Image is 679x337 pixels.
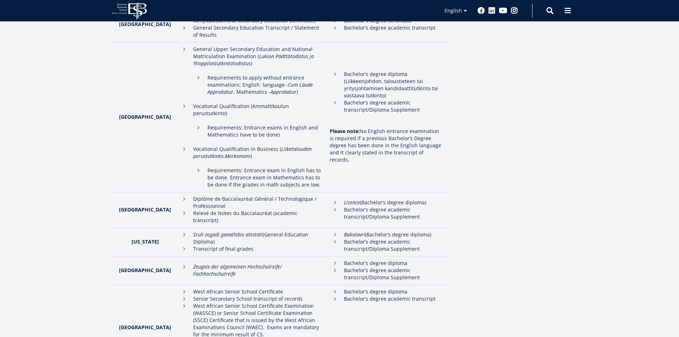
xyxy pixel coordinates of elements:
strong: [GEOGRAPHIC_DATA] [119,206,171,213]
li: Bachelor’s degree academic transcript [330,295,443,302]
em: Cum Laude Approbatur [207,81,313,95]
strong: [GEOGRAPHIC_DATA] [119,113,171,120]
li: Diplôme de Baccalauréat Général / Technologique / Professionnel [179,195,323,210]
li: (Bachelor’s degree diploma) [330,199,443,206]
li: (General Education Diploma) [179,231,323,245]
li: Bachelor’s degree diploma [330,260,443,267]
a: Facebook [478,7,485,14]
strong: [GEOGRAPHIC_DATA] [119,21,171,27]
li: Transcript of final grades [179,245,323,252]
p: Requirements: Entrance exams in English and Mathematics have to be done) [207,124,323,145]
p: Vocational Qualification in Business ( , ) [193,145,323,160]
li: Bachelor’s degree academic transcript/Diploma Supplement [330,267,443,281]
em: Zeugnis der algemeinen Hochschulreife/ Fachhochschulreife [193,263,282,277]
em: Sruli zogadi ganatlebis atestati [193,231,263,238]
li: Senior Secondary School transcript of records [179,295,323,302]
p: No English entrance examination is required if a previous Bachelor’s Degree degree has been done ... [330,128,443,163]
a: Instagram [511,7,518,14]
li: Relevé de Notes du Baccalauréat (academic transcript) [179,210,323,224]
em: Liiketalouden perustutkinto [193,145,312,159]
li: West African Senior School Certificate [179,288,323,295]
strong: [GEOGRAPHIC_DATA] [119,267,171,274]
p: Vocational Qualification (Ammattikoulun perustutkinto) [193,103,323,117]
p: ​​​​​​​ [344,113,443,121]
li: Bachelor’s degree academic transcript/Diploma Supplement [330,206,443,220]
strong: [US_STATE] [132,238,159,245]
p: Bachelor’s degree academic transcript/Diploma Supplement [344,99,443,113]
p: Requirements to apply without entrance examinations: English language - , Mathematics - ) [207,74,323,103]
p: Bachelor’s degree diploma (Liikkeenjohdon, taloustieteen tai yritysjohtamisen kandidaattitutkinto... [344,71,443,99]
li: Bachelor’s degree academic transcript/Diploma Supplement [330,238,443,252]
em: Licence [344,199,360,206]
em: Merkonomi [225,153,251,159]
p: Requirements: Entrance exam in English has to be done. Entrance exam in Mathematics has to be don... [207,167,323,188]
a: Linkedin [488,7,495,14]
li: Bachelor’s degree diploma [330,288,443,295]
li: Bachelor’s degree academic transcript [330,24,443,31]
p: General Upper Secondary Education and National Matriculation Examination ( ) [193,46,323,67]
em: Bakalavri [344,231,365,238]
li: (Bachelor’s degree diploma) [330,231,443,238]
em: Lukion Päättötodistus ja Ylioppilastutkintotodistus [193,53,314,67]
a: Youtube [499,7,507,14]
strong: [GEOGRAPHIC_DATA] [119,324,171,331]
em: Approbatur [271,88,297,95]
li: General Secondary Education Transcript / Statement of Results [179,24,323,39]
strong: Please note: [330,128,360,134]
